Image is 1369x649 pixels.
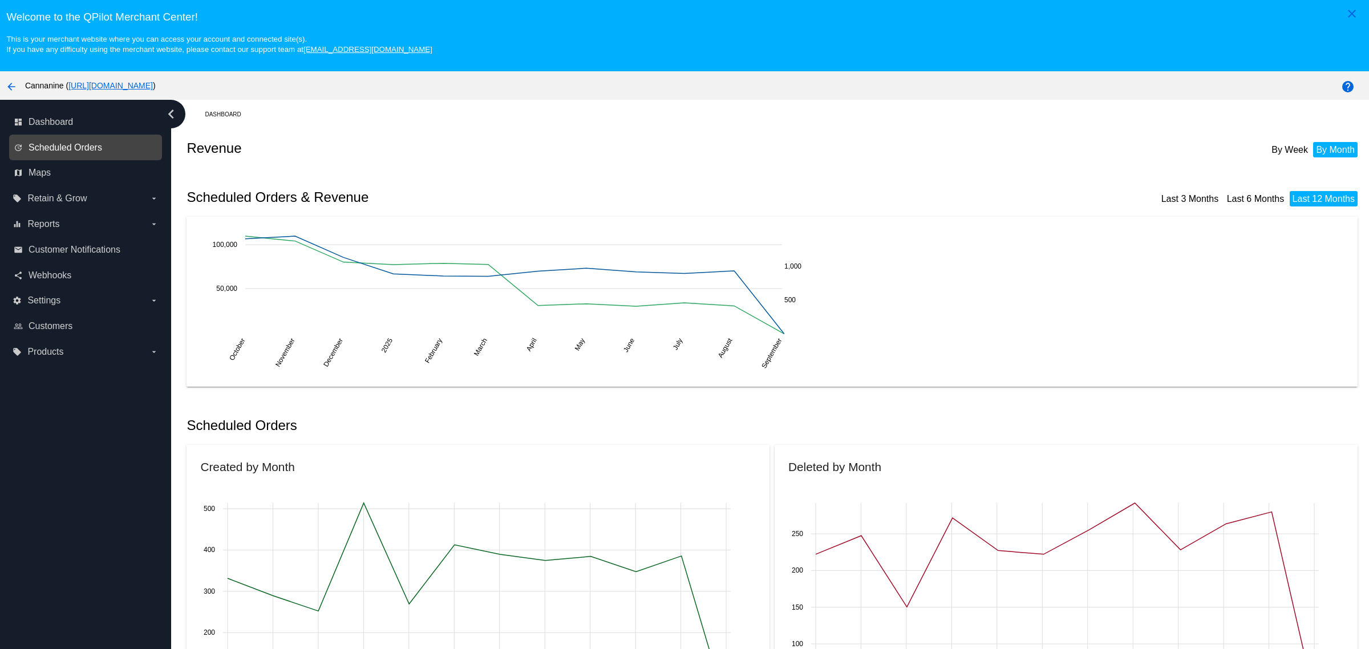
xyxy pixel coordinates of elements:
[29,245,120,255] span: Customer Notifications
[149,347,159,356] i: arrow_drop_down
[760,337,784,370] text: September
[200,460,294,473] h2: Created by Month
[671,337,684,351] text: July
[1161,194,1219,204] a: Last 3 Months
[14,168,23,177] i: map
[792,566,803,574] text: 200
[187,189,775,205] h2: Scheduled Orders & Revenue
[68,81,153,90] a: [URL][DOMAIN_NAME]
[5,80,18,94] mat-icon: arrow_back
[27,347,63,357] span: Products
[149,194,159,203] i: arrow_drop_down
[228,337,247,362] text: October
[149,220,159,229] i: arrow_drop_down
[162,105,180,123] i: chevron_left
[788,460,881,473] h2: Deleted by Month
[322,337,345,368] text: December
[14,164,159,182] a: map Maps
[423,337,444,365] text: February
[27,295,60,306] span: Settings
[205,106,251,123] a: Dashboard
[525,337,538,353] text: April
[573,337,586,352] text: May
[792,603,803,611] text: 150
[13,347,22,356] i: local_offer
[29,168,51,178] span: Maps
[1293,194,1355,204] a: Last 12 Months
[1227,194,1285,204] a: Last 6 Months
[29,143,102,153] span: Scheduled Orders
[14,322,23,331] i: people_outline
[27,193,87,204] span: Retain & Grow
[217,285,238,293] text: 50,000
[6,35,432,54] small: This is your merchant website where you can access your account and connected site(s). If you hav...
[27,219,59,229] span: Reports
[187,140,775,156] h2: Revenue
[29,117,73,127] span: Dashboard
[14,117,23,127] i: dashboard
[472,337,489,358] text: March
[29,270,71,281] span: Webhooks
[1345,7,1359,21] mat-icon: close
[14,113,159,131] a: dashboard Dashboard
[716,336,734,359] text: August
[14,266,159,285] a: share Webhooks
[784,262,801,270] text: 1,000
[622,336,636,354] text: June
[792,530,803,538] text: 250
[303,45,432,54] a: [EMAIL_ADDRESS][DOMAIN_NAME]
[792,640,803,648] text: 100
[6,11,1362,23] h3: Welcome to the QPilot Merchant Center!
[29,321,72,331] span: Customers
[1269,142,1311,157] li: By Week
[274,337,297,368] text: November
[14,245,23,254] i: email
[204,505,215,513] text: 500
[25,81,156,90] span: Cannanine ( )
[204,587,215,595] text: 300
[204,546,215,554] text: 400
[14,143,23,152] i: update
[1341,80,1355,94] mat-icon: help
[187,417,775,433] h2: Scheduled Orders
[1313,142,1358,157] li: By Month
[14,139,159,157] a: update Scheduled Orders
[13,296,22,305] i: settings
[213,241,238,249] text: 100,000
[784,296,796,304] text: 500
[13,194,22,203] i: local_offer
[13,220,22,229] i: equalizer
[14,241,159,259] a: email Customer Notifications
[149,296,159,305] i: arrow_drop_down
[380,336,395,354] text: 2025
[14,271,23,280] i: share
[14,317,159,335] a: people_outline Customers
[204,628,215,636] text: 200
